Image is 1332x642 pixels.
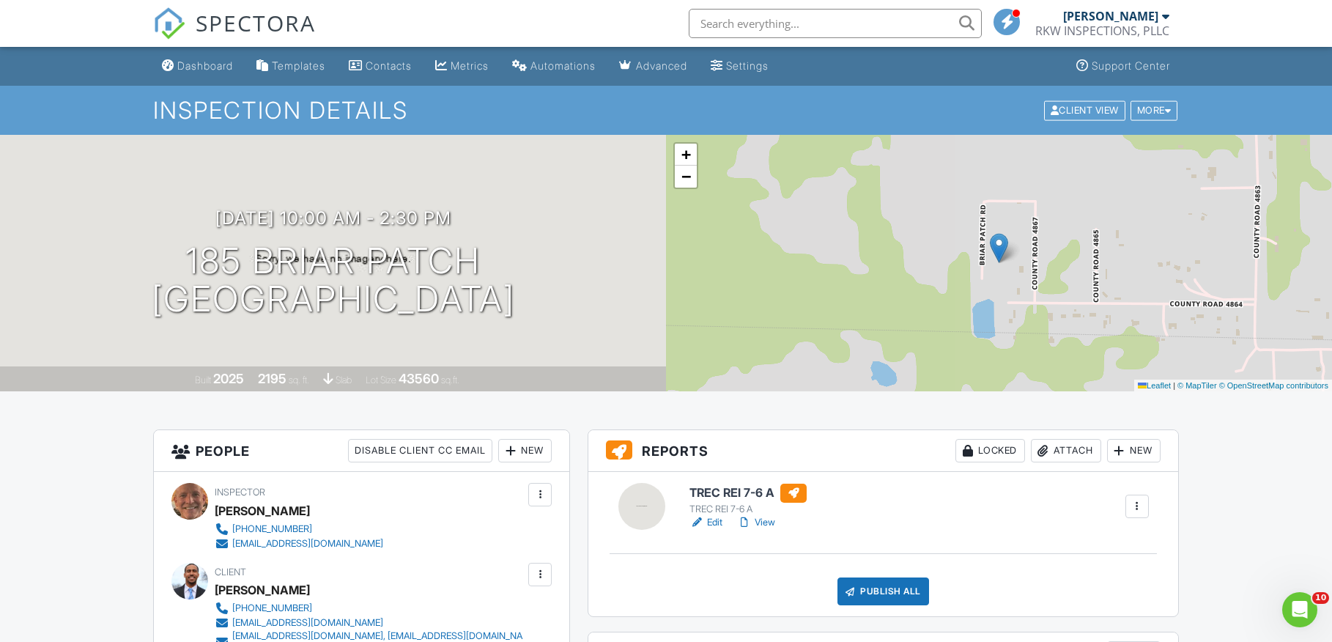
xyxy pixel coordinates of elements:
[177,59,233,72] div: Dashboard
[153,20,316,51] a: SPECTORA
[272,59,325,72] div: Templates
[232,617,383,629] div: [EMAIL_ADDRESS][DOMAIN_NAME]
[215,487,265,498] span: Inspector
[1131,100,1178,120] div: More
[1219,381,1328,390] a: © OpenStreetMap contributors
[1044,100,1125,120] div: Client View
[232,538,383,550] div: [EMAIL_ADDRESS][DOMAIN_NAME]
[196,7,316,38] span: SPECTORA
[156,53,239,80] a: Dashboard
[506,53,602,80] a: Automations (Basic)
[1138,381,1171,390] a: Leaflet
[681,167,691,185] span: −
[153,97,1179,123] h1: Inspection Details
[689,515,722,530] a: Edit
[399,371,439,386] div: 43560
[675,166,697,188] a: Zoom out
[215,522,383,536] a: [PHONE_NUMBER]
[152,242,515,320] h1: 185 Briar Patch [GEOGRAPHIC_DATA]
[289,374,309,385] span: sq. ft.
[251,53,331,80] a: Templates
[336,374,352,385] span: slab
[366,59,412,72] div: Contacts
[1092,59,1170,72] div: Support Center
[153,7,185,40] img: The Best Home Inspection Software - Spectora
[726,59,769,72] div: Settings
[1282,592,1317,627] iframe: Intercom live chat
[1070,53,1176,80] a: Support Center
[681,145,691,163] span: +
[215,579,310,601] div: [PERSON_NAME]
[429,53,495,80] a: Metrics
[613,53,693,80] a: Advanced
[232,602,312,614] div: [PHONE_NUMBER]
[1177,381,1217,390] a: © MapTiler
[990,233,1008,263] img: Marker
[232,523,312,535] div: [PHONE_NUMBER]
[215,536,383,551] a: [EMAIL_ADDRESS][DOMAIN_NAME]
[705,53,774,80] a: Settings
[258,371,286,386] div: 2195
[215,567,246,578] span: Client
[348,439,492,462] div: Disable Client CC Email
[1043,104,1129,115] a: Client View
[343,53,418,80] a: Contacts
[530,59,596,72] div: Automations
[689,503,807,515] div: TREC REI 7-6 A
[955,439,1025,462] div: Locked
[1107,439,1161,462] div: New
[215,616,525,630] a: [EMAIL_ADDRESS][DOMAIN_NAME]
[689,9,982,38] input: Search everything...
[366,374,396,385] span: Lot Size
[195,374,211,385] span: Built
[837,578,929,605] div: Publish All
[441,374,459,385] span: sq.ft.
[498,439,552,462] div: New
[451,59,489,72] div: Metrics
[215,208,451,228] h3: [DATE] 10:00 am - 2:30 pm
[1173,381,1175,390] span: |
[689,484,807,516] a: TREC REI 7-6 A TREC REI 7-6 A
[737,515,775,530] a: View
[588,430,1178,472] h3: Reports
[215,601,525,616] a: [PHONE_NUMBER]
[1031,439,1101,462] div: Attach
[1063,9,1158,23] div: [PERSON_NAME]
[689,484,807,503] h6: TREC REI 7-6 A
[1035,23,1169,38] div: RKW INSPECTIONS, PLLC
[154,430,569,472] h3: People
[215,500,310,522] div: [PERSON_NAME]
[636,59,687,72] div: Advanced
[675,144,697,166] a: Zoom in
[213,371,244,386] div: 2025
[1312,592,1329,604] span: 10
